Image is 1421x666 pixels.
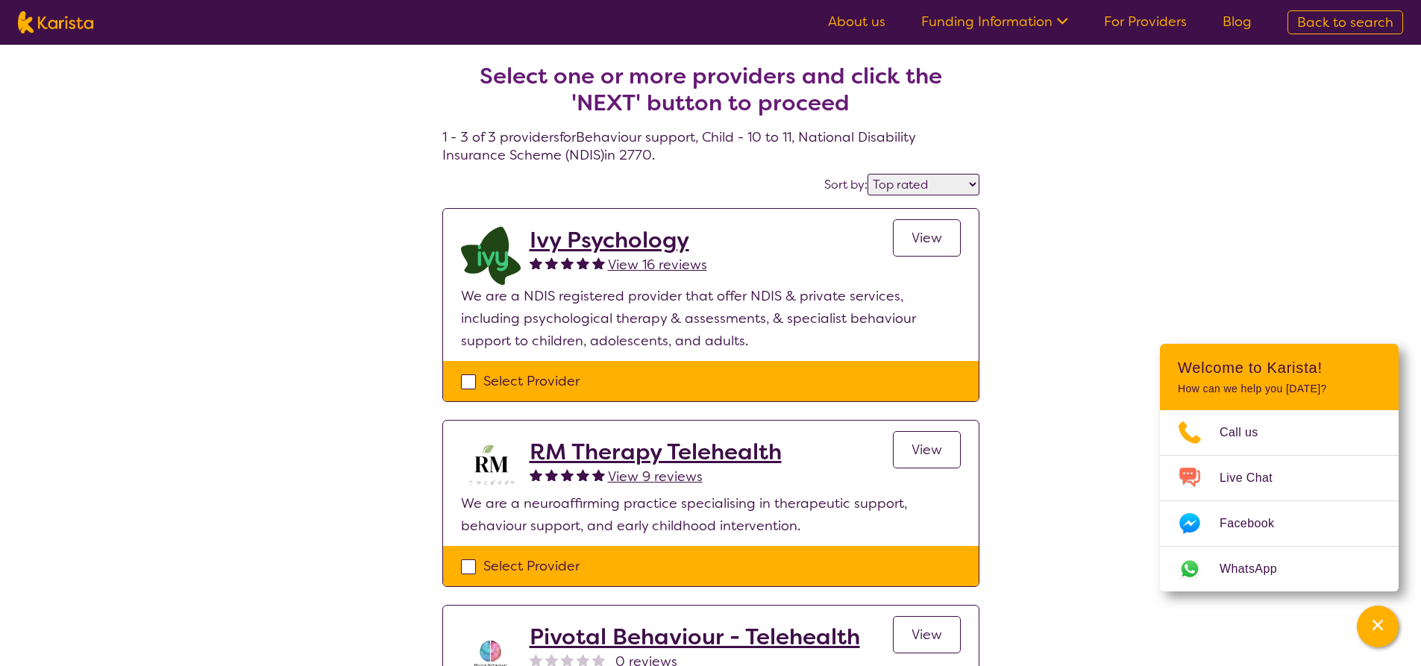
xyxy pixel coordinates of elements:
img: b3hjthhf71fnbidirs13.png [461,439,521,492]
img: nonereviewstar [530,653,542,666]
a: View [893,431,961,468]
img: fullstar [530,468,542,481]
p: How can we help you [DATE]? [1178,383,1381,395]
img: nonereviewstar [592,653,605,666]
h2: Welcome to Karista! [1178,359,1381,377]
a: About us [828,13,885,31]
span: WhatsApp [1220,558,1295,580]
h2: Select one or more providers and click the 'NEXT' button to proceed [460,63,962,116]
span: View 9 reviews [608,468,703,486]
img: fullstar [561,257,574,269]
a: Blog [1223,13,1252,31]
span: Facebook [1220,512,1292,535]
img: Karista logo [18,11,93,34]
div: Channel Menu [1160,344,1399,591]
a: Pivotal Behaviour - Telehealth [530,623,860,650]
a: Web link opens in a new tab. [1160,547,1399,591]
img: fullstar [530,257,542,269]
img: fullstar [577,257,589,269]
a: View [893,219,961,257]
span: View 16 reviews [608,256,707,274]
a: For Providers [1104,13,1187,31]
p: We are a neuroaffirming practice specialising in therapeutic support, behaviour support, and earl... [461,492,961,537]
img: fullstar [577,468,589,481]
span: Call us [1220,421,1276,444]
a: Ivy Psychology [530,227,707,254]
span: Live Chat [1220,467,1290,489]
a: Funding Information [921,13,1068,31]
a: View 16 reviews [608,254,707,276]
a: RM Therapy Telehealth [530,439,782,465]
img: fullstar [545,468,558,481]
span: View [912,626,942,644]
span: View [912,229,942,247]
button: Channel Menu [1357,606,1399,647]
label: Sort by: [824,177,868,192]
img: fullstar [592,257,605,269]
img: fullstar [592,468,605,481]
img: fullstar [545,257,558,269]
span: View [912,441,942,459]
a: View [893,616,961,653]
img: lcqb2d1jpug46odws9wh.png [461,227,521,285]
a: View 9 reviews [608,465,703,488]
img: nonereviewstar [577,653,589,666]
img: fullstar [561,468,574,481]
a: Back to search [1287,10,1403,34]
img: nonereviewstar [561,653,574,666]
span: Back to search [1297,13,1393,31]
h4: 1 - 3 of 3 providers for Behaviour support , Child - 10 to 11 , National Disability Insurance Sch... [442,27,979,164]
ul: Choose channel [1160,410,1399,591]
img: nonereviewstar [545,653,558,666]
p: We are a NDIS registered provider that offer NDIS & private services, including psychological the... [461,285,961,352]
